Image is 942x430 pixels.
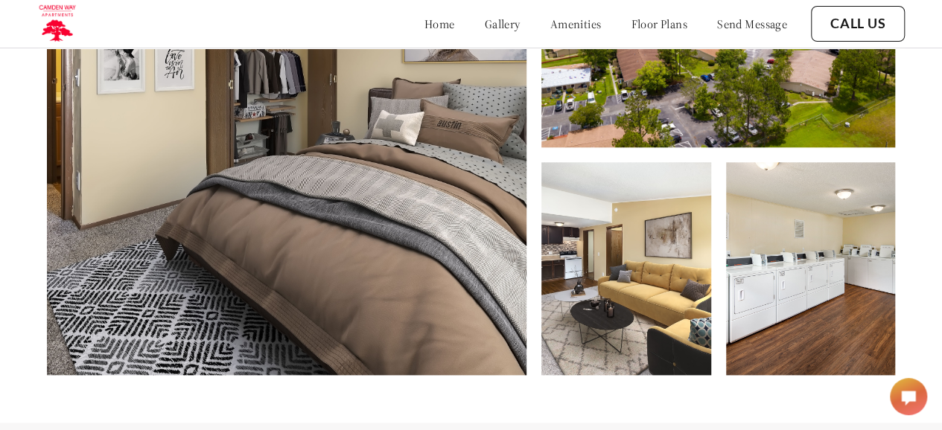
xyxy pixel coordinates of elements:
a: send message [717,16,787,31]
a: amenities [550,16,602,31]
a: home [424,16,455,31]
img: camden_logo.png [37,4,77,44]
a: gallery [485,16,521,31]
img: Alt text [726,162,895,375]
img: Alt text [541,162,710,375]
button: Call Us [811,6,905,42]
a: floor plans [631,16,687,31]
a: Call Us [830,16,885,32]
